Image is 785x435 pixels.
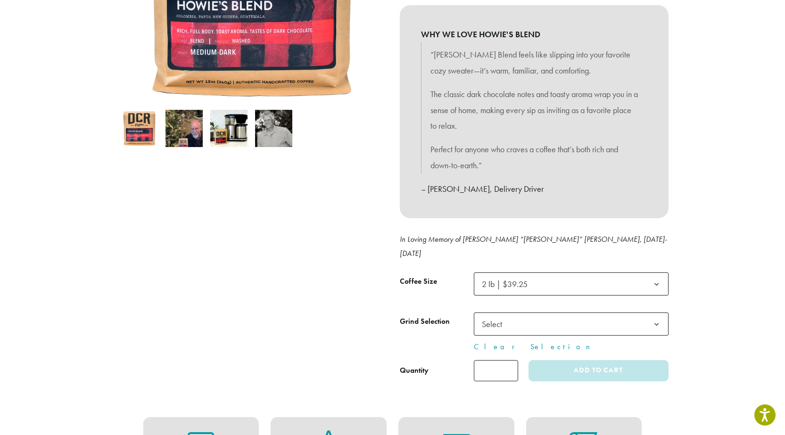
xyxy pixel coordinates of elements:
span: Select [474,312,669,336]
input: Product quantity [474,360,518,381]
p: The classic dark chocolate notes and toasty aroma wrap you in a sense of home, making every sip a... [430,86,638,134]
span: Select [478,315,512,333]
img: Howie's Blend - Image 3 [210,110,248,147]
button: Add to cart [529,360,668,381]
img: Howie's Blend [121,110,158,147]
a: Clear Selection [474,341,669,353]
span: 2 lb | $39.25 [474,272,669,295]
p: Perfect for anyone who craves a coffee that’s both rich and down-to-earth.” [430,141,638,173]
b: WHY WE LOVE HOWIE'S BLEND [421,26,647,42]
span: 2 lb | $39.25 [482,279,528,289]
span: 2 lb | $39.25 [478,275,537,293]
label: Coffee Size [400,275,474,288]
p: – [PERSON_NAME], Delivery Driver [421,181,647,197]
label: Grind Selection [400,315,474,328]
div: Quantity [400,365,429,376]
p: “[PERSON_NAME] Blend feels like slipping into your favorite cozy sweater—it’s warm, familiar, and... [430,47,638,79]
em: In Loving Memory of [PERSON_NAME] “[PERSON_NAME]” [PERSON_NAME], [DATE]-[DATE] [400,234,667,258]
img: Howie Heyer [255,110,292,147]
img: Howie's Blend - Image 2 [165,110,203,147]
